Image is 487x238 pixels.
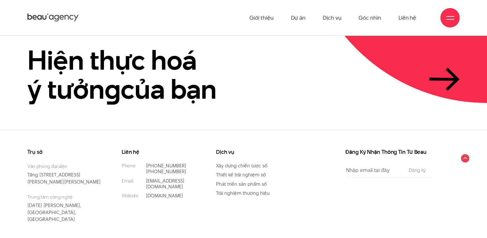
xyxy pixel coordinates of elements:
en: g [105,70,121,108]
h3: Liên hệ [122,149,197,155]
a: Xây dựng chiến lược số [216,162,267,169]
p: Tầng [STREET_ADDRESS][PERSON_NAME][PERSON_NAME] [27,163,102,185]
a: [DOMAIN_NAME] [146,192,183,199]
small: Trung tâm công nghệ [27,193,102,200]
input: Nhập email tại đây [345,163,402,177]
a: [PHONE_NUMBER] [146,162,186,169]
input: Đăng ký [407,168,428,173]
small: Website [122,193,138,199]
a: [PHONE_NUMBER] [146,168,186,175]
a: [EMAIL_ADDRESS][DOMAIN_NAME] [146,177,184,190]
a: Trải nghiệm thương hiệu [216,190,270,196]
p: [DATE] [PERSON_NAME], [GEOGRAPHIC_DATA], [GEOGRAPHIC_DATA] [27,193,102,223]
h2: Hiện thực hoá ý tưởn của bạn [27,46,217,104]
small: Email [122,178,133,184]
small: Phone [122,163,135,169]
a: Phát triển sản phẩm số [216,181,267,187]
h3: Trụ sở [27,149,102,155]
small: Văn phòng đại diện [27,163,102,170]
a: Thiết kế trải nghiệm số [216,171,266,178]
a: Hiện thực hoáý tưởngcủa bạn [27,46,460,104]
h3: Dịch vụ [216,149,291,155]
h3: Đăng Ký Nhận Thông Tin Từ Beau [345,149,432,155]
